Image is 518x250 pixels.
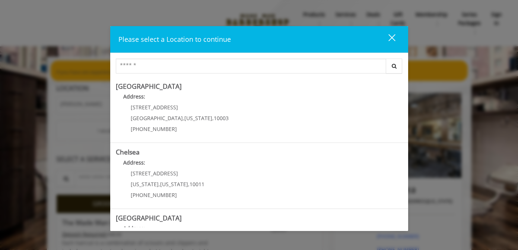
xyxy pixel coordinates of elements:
span: , [188,181,190,188]
span: [US_STATE] [184,115,212,122]
b: [GEOGRAPHIC_DATA] [116,82,182,91]
span: [STREET_ADDRESS] [131,170,178,177]
span: Please select a Location to continue [118,35,231,44]
span: [US_STATE] [131,181,159,188]
i: Search button [390,63,398,69]
span: , [183,115,184,122]
span: [GEOGRAPHIC_DATA] [131,115,183,122]
b: Chelsea [116,147,140,156]
span: 10011 [190,181,204,188]
span: [US_STATE] [160,181,188,188]
div: close dialog [380,34,395,45]
input: Search Center [116,59,386,74]
b: Address: [123,225,145,232]
div: Center Select [116,59,403,77]
span: , [159,181,160,188]
b: Address: [123,159,145,166]
span: , [212,115,214,122]
span: [PHONE_NUMBER] [131,191,177,199]
span: [STREET_ADDRESS] [131,104,178,111]
b: [GEOGRAPHIC_DATA] [116,213,182,222]
b: Address: [123,93,145,100]
span: [PHONE_NUMBER] [131,125,177,132]
span: 10003 [214,115,229,122]
button: close dialog [375,32,400,47]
